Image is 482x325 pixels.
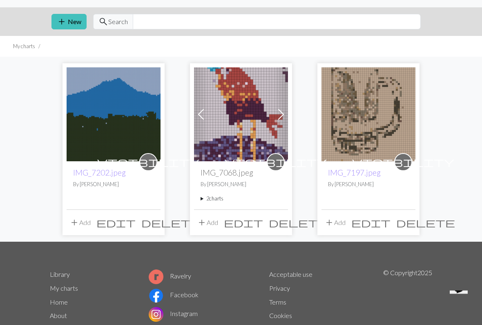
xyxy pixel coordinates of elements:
[73,168,126,178] a: IMG_7202.jpeg
[97,154,199,171] i: private
[321,110,415,118] a: IMG_7197.jpeg
[351,218,391,228] i: Edit
[201,168,281,178] h2: IMG_7068.jpeg
[57,16,67,28] span: add
[149,272,191,280] a: Ravelry
[393,215,458,231] button: Delete
[141,217,200,229] span: delete
[67,68,161,162] img: IMG_7202.jpeg
[197,217,207,229] span: add
[321,68,415,162] img: IMG_7197.jpeg
[351,217,391,229] span: edit
[352,156,454,169] span: visibility
[50,312,67,320] a: About
[352,154,454,171] i: private
[194,110,288,118] a: IMG_7068.jpeg
[149,307,163,322] img: Instagram logo
[269,271,312,278] a: Acceptable use
[201,195,281,203] summary: 2charts
[348,215,393,231] button: Edit
[224,218,263,228] i: Edit
[67,110,161,118] a: IMG_7202.jpeg
[194,68,288,162] img: IMG_7068.jpeg
[96,217,136,229] span: edit
[149,270,163,285] img: Ravelry logo
[396,217,455,229] span: delete
[266,215,330,231] button: Delete
[269,312,292,320] a: Cookies
[50,298,68,306] a: Home
[51,14,87,30] button: New
[69,217,79,229] span: add
[269,285,290,292] a: Privacy
[194,215,221,231] button: Add
[50,285,78,292] a: My charts
[324,217,334,229] span: add
[97,156,199,169] span: visibility
[225,154,327,171] i: private
[67,215,94,231] button: Add
[269,298,286,306] a: Terms
[328,168,381,178] a: IMG_7197.jpeg
[225,156,327,169] span: visibility
[321,215,348,231] button: Add
[149,310,198,318] a: Instagram
[269,217,328,229] span: delete
[108,17,128,27] span: Search
[221,215,266,231] button: Edit
[98,16,108,28] span: search
[446,291,474,317] iframe: chat widget
[94,215,138,231] button: Edit
[224,217,263,229] span: edit
[138,215,203,231] button: Delete
[149,289,163,303] img: Facebook logo
[201,181,281,189] p: By [PERSON_NAME]
[149,291,199,299] a: Facebook
[13,43,35,51] li: My charts
[50,271,70,278] a: Library
[73,181,154,189] p: By [PERSON_NAME]
[96,218,136,228] i: Edit
[328,181,409,189] p: By [PERSON_NAME]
